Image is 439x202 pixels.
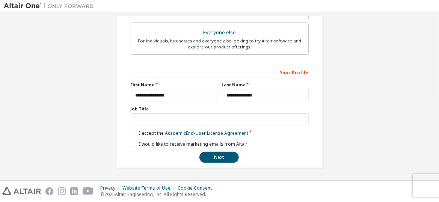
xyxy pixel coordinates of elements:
[165,130,248,136] a: Academic End-User License Agreement
[131,130,248,136] label: I accept the
[45,187,53,195] img: facebook.svg
[131,82,217,88] label: First Name
[131,106,309,112] label: Job Title
[100,191,216,197] p: © 2025 Altair Engineering, Inc. All Rights Reserved.
[136,38,304,50] div: For individuals, businesses and everyone else looking to try Altair software and explore our prod...
[131,141,247,147] label: I would like to receive marketing emails from Altair
[58,187,66,195] img: instagram.svg
[131,66,309,78] div: Your Profile
[122,185,178,191] div: Website Terms of Use
[136,27,304,38] div: Everyone else
[222,82,309,88] label: Last Name
[178,185,216,191] div: Cookie Consent
[83,187,94,195] img: youtube.svg
[70,187,78,195] img: linkedin.svg
[100,185,122,191] div: Privacy
[4,2,98,10] img: Altair One
[199,152,239,163] button: Next
[2,187,41,195] img: altair_logo.svg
